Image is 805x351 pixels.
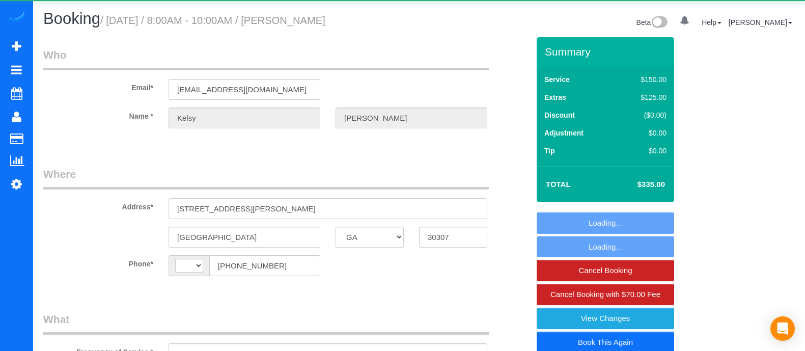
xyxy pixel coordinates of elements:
[651,16,668,30] img: New interface
[702,18,721,26] a: Help
[546,180,571,188] strong: Total
[619,74,667,85] div: $150.00
[537,260,674,281] a: Cancel Booking
[36,255,161,269] label: Phone*
[729,18,792,26] a: [PERSON_NAME]
[537,284,674,305] a: Cancel Booking with $70.00 Fee
[619,128,667,138] div: $0.00
[544,92,566,102] label: Extras
[544,128,584,138] label: Adjustment
[770,316,795,341] div: Open Intercom Messenger
[550,290,660,299] span: Cancel Booking with $70.00 Fee
[43,10,100,28] span: Booking
[537,308,674,329] a: View Changes
[43,167,489,190] legend: Where
[209,255,320,276] input: Phone*
[619,146,667,156] div: $0.00
[100,15,325,26] small: / [DATE] / 8:00AM - 10:00AM / [PERSON_NAME]
[545,46,669,58] h3: Summary
[169,107,320,128] input: First Name*
[544,74,570,85] label: Service
[336,107,487,128] input: Last Name*
[544,110,575,120] label: Discount
[169,79,320,100] input: Email*
[636,18,668,26] a: Beta
[619,92,667,102] div: $125.00
[43,47,489,70] legend: Who
[544,146,555,156] label: Tip
[36,198,161,212] label: Address*
[43,312,489,335] legend: What
[36,107,161,121] label: Name *
[6,10,26,24] img: Automaid Logo
[36,79,161,93] label: Email*
[169,227,320,248] input: City*
[607,180,665,189] h4: $335.00
[419,227,487,248] input: Zip Code*
[619,110,667,120] div: ($0.00)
